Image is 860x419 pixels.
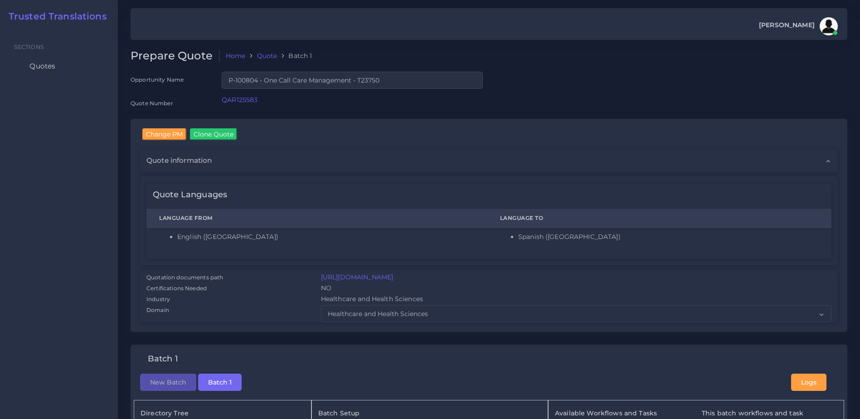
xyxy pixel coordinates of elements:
[146,284,207,292] label: Certifications Needed
[140,377,196,385] a: New Batch
[198,377,242,385] a: Batch 1
[131,49,219,63] h2: Prepare Quote
[759,22,815,28] span: [PERSON_NAME]
[146,209,487,227] th: Language From
[14,44,44,50] span: Sections
[198,374,242,391] button: Batch 1
[257,51,277,60] a: Quote
[487,209,831,227] th: Language To
[315,283,838,294] div: NO
[318,409,541,417] h5: Batch Setup
[190,128,237,140] input: Clone Quote
[146,156,212,166] span: Quote information
[7,57,111,76] a: Quotes
[820,17,838,35] img: avatar
[277,51,312,60] li: Batch 1
[555,409,688,417] h5: Available Workflows and Tasks
[177,232,475,242] li: English ([GEOGRAPHIC_DATA])
[131,99,173,107] label: Quote Number
[142,128,186,140] input: Change PM
[702,409,835,417] h5: This batch workflows and task
[146,295,170,303] label: Industry
[226,51,246,60] a: Home
[2,11,107,22] a: Trusted Translations
[801,378,816,386] span: Logs
[146,273,223,282] label: Quotation documents path
[29,61,55,71] span: Quotes
[131,76,184,83] label: Opportunity Name
[146,306,169,314] label: Domain
[140,374,196,391] button: New Batch
[222,96,258,104] a: QAR125583
[518,232,819,242] li: Spanish ([GEOGRAPHIC_DATA])
[321,273,394,281] a: [URL][DOMAIN_NAME]
[315,294,838,305] div: Healthcare and Health Sciences
[141,409,305,417] h5: Directory Tree
[148,354,178,364] h4: Batch 1
[153,190,227,200] h4: Quote Languages
[791,374,826,391] button: Logs
[754,17,841,35] a: [PERSON_NAME]avatar
[140,149,838,172] div: Quote information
